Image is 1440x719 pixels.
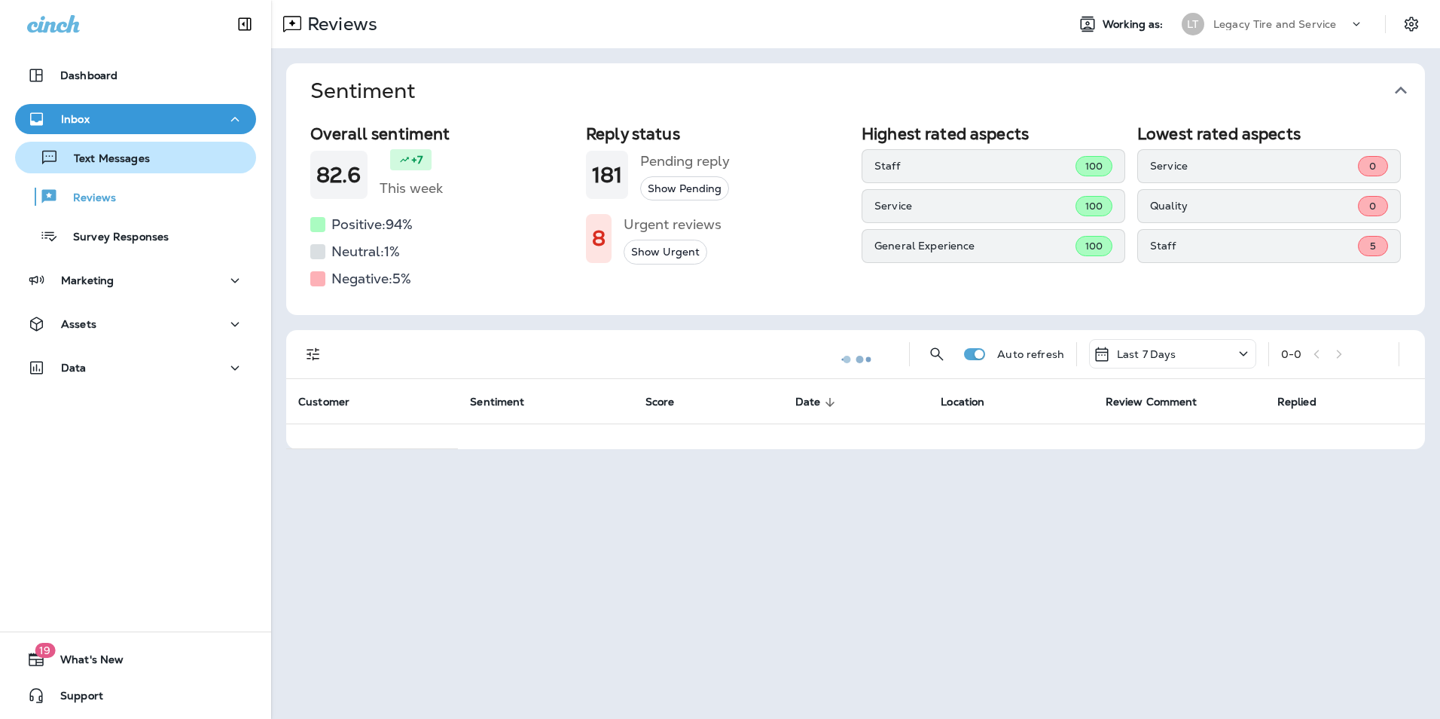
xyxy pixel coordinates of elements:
p: Inbox [61,113,90,125]
span: Support [45,690,103,708]
button: Assets [15,309,256,339]
button: 19What's New [15,644,256,675]
p: Reviews [58,191,116,206]
button: Data [15,353,256,383]
button: Collapse Sidebar [224,9,266,39]
p: Survey Responses [58,231,169,245]
p: Assets [61,318,96,330]
span: What's New [45,653,124,672]
button: Inbox [15,104,256,134]
p: Marketing [61,274,114,286]
p: Text Messages [59,152,150,167]
button: Support [15,681,256,711]
button: Reviews [15,181,256,213]
button: Marketing [15,265,256,295]
button: Survey Responses [15,220,256,252]
p: Data [61,362,87,374]
button: Dashboard [15,60,256,90]
span: 19 [35,643,55,658]
button: Text Messages [15,142,256,173]
p: Dashboard [60,69,117,81]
